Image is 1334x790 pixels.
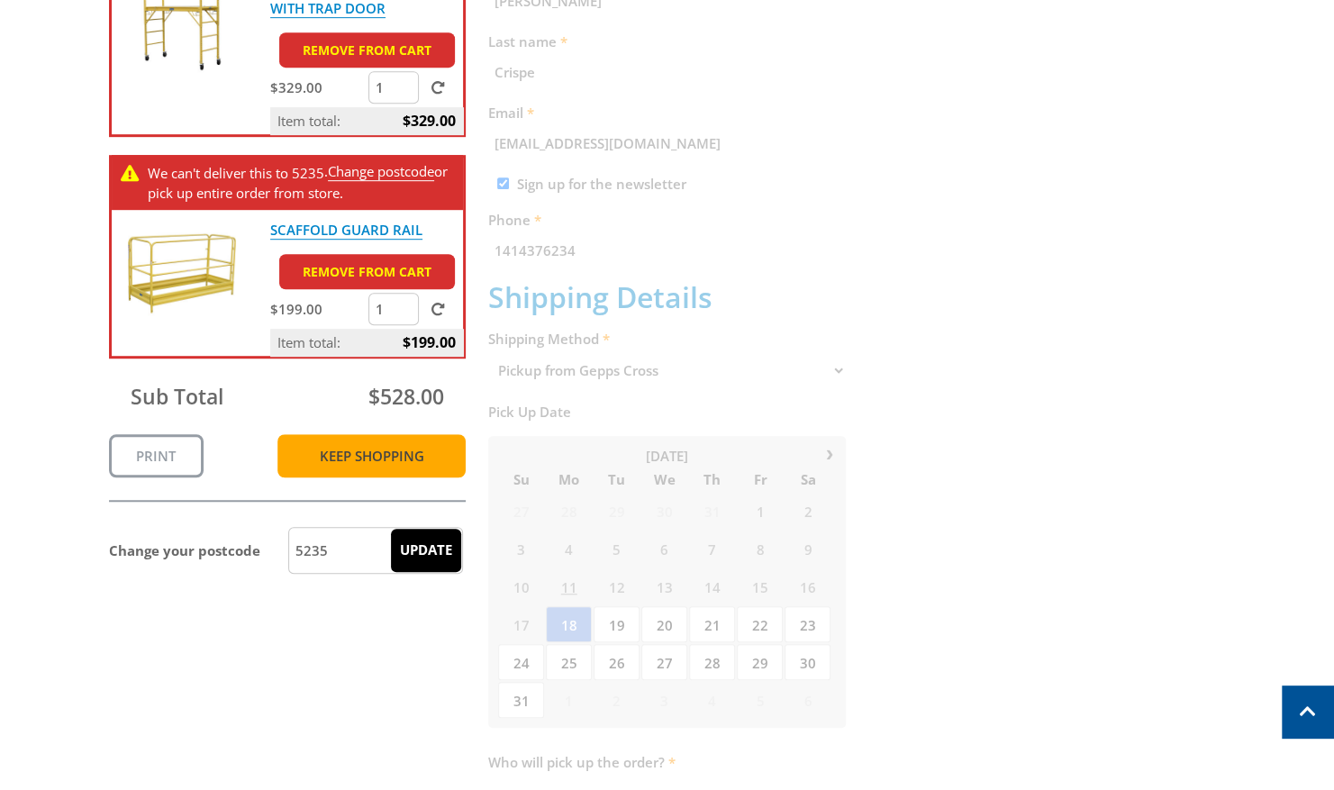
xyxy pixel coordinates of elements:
[277,434,466,477] a: Keep Shopping
[148,164,288,182] span: We can't deliver this to
[270,221,422,240] a: SCAFFOLD GUARD RAIL
[391,529,461,572] input: Update
[292,164,324,182] span: 5235
[279,32,455,68] a: Remove from cart
[270,329,463,356] p: Item total:
[112,155,464,210] div: . or pick up entire order from store.
[368,382,444,411] span: $528.00
[109,540,286,561] p: Change your postcode
[270,298,365,320] p: $199.00
[131,382,223,411] span: Sub Total
[128,219,236,327] img: SCAFFOLD GUARD RAIL
[109,434,204,477] a: Print
[328,162,434,181] a: Change postcode
[279,254,455,289] a: Remove from cart
[403,329,456,356] span: $199.00
[288,527,463,574] input: Postcode
[270,77,365,98] p: $329.00
[270,107,463,134] p: Item total:
[403,107,456,134] span: $329.00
